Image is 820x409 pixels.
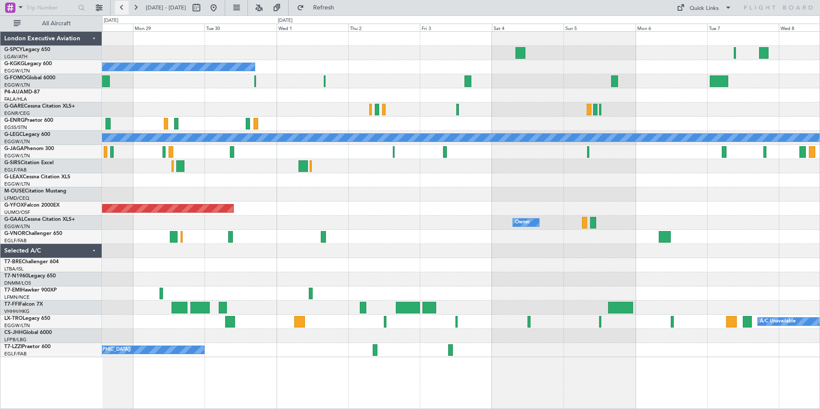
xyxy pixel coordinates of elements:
a: G-LEAXCessna Citation XLS [4,174,70,180]
a: EGGW/LTN [4,138,30,145]
button: All Aircraft [9,17,93,30]
a: G-GAALCessna Citation XLS+ [4,217,75,222]
a: EGLF/FAB [4,351,27,357]
button: Quick Links [672,1,736,15]
a: EGGW/LTN [4,223,30,230]
div: Sat 4 [492,24,564,31]
span: G-VNOR [4,231,25,236]
span: G-YFOX [4,203,24,208]
div: Fri 3 [420,24,491,31]
a: FALA/HLA [4,96,27,102]
a: M-OUSECitation Mustang [4,189,66,194]
input: Trip Number [26,1,75,14]
a: T7-LZZIPraetor 600 [4,344,51,349]
span: G-FOMO [4,75,26,81]
a: VHHH/HKG [4,308,30,315]
a: G-SIRSCitation Excel [4,160,54,165]
span: T7-N1960 [4,274,28,279]
a: G-JAGAPhenom 300 [4,146,54,151]
span: T7-EMI [4,288,21,293]
div: Owner [515,216,530,229]
span: LX-TRO [4,316,23,321]
span: P4-AUA [4,90,24,95]
a: G-ENRGPraetor 600 [4,118,53,123]
span: [DATE] - [DATE] [146,4,186,12]
a: T7-EMIHawker 900XP [4,288,57,293]
a: DNMM/LOS [4,280,31,286]
a: T7-FFIFalcon 7X [4,302,43,307]
a: P4-AUAMD-87 [4,90,40,95]
a: G-YFOXFalcon 2000EX [4,203,60,208]
span: G-LEGC [4,132,23,137]
a: EGLF/FAB [4,167,27,173]
div: Thu 2 [348,24,420,31]
span: T7-FFI [4,302,19,307]
span: G-ENRG [4,118,24,123]
div: Sun 5 [564,24,635,31]
span: T7-BRE [4,259,22,265]
span: G-GARE [4,104,24,109]
a: G-VNORChallenger 650 [4,231,62,236]
span: G-SPCY [4,47,23,52]
span: G-JAGA [4,146,24,151]
button: Refresh [293,1,344,15]
span: M-OUSE [4,189,25,194]
span: G-KGKG [4,61,24,66]
span: CS-JHH [4,330,23,335]
a: T7-BREChallenger 604 [4,259,59,265]
a: LFMD/CEQ [4,195,29,201]
div: A/C Unavailable [760,315,796,328]
a: EGSS/STN [4,124,27,131]
a: EGGW/LTN [4,322,30,329]
span: All Aircraft [22,21,90,27]
a: LTBA/ISL [4,266,24,272]
a: G-GARECessna Citation XLS+ [4,104,75,109]
span: Refresh [306,5,342,11]
span: G-LEAX [4,174,23,180]
div: [DATE] [278,17,292,24]
a: CS-JHHGlobal 6000 [4,330,52,335]
a: G-KGKGLegacy 600 [4,61,52,66]
span: G-GAAL [4,217,24,222]
div: Tue 30 [205,24,276,31]
span: G-SIRS [4,160,21,165]
a: EGGW/LTN [4,181,30,187]
div: Quick Links [690,4,719,13]
span: T7-LZZI [4,344,22,349]
a: EGGW/LTN [4,68,30,74]
a: G-SPCYLegacy 650 [4,47,50,52]
div: Wed 1 [277,24,348,31]
div: [DATE] [104,17,118,24]
div: Tue 7 [707,24,779,31]
a: EGNR/CEG [4,110,30,117]
a: EGGW/LTN [4,153,30,159]
a: LGAV/ATH [4,54,27,60]
div: Mon 6 [636,24,707,31]
a: LFMN/NCE [4,294,30,301]
a: UUMO/OSF [4,209,30,216]
a: EGLF/FAB [4,238,27,244]
a: T7-N1960Legacy 650 [4,274,56,279]
a: LX-TROLegacy 650 [4,316,50,321]
a: G-LEGCLegacy 600 [4,132,50,137]
a: G-FOMOGlobal 6000 [4,75,55,81]
a: LFPB/LBG [4,337,27,343]
a: EGGW/LTN [4,82,30,88]
div: Mon 29 [133,24,205,31]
